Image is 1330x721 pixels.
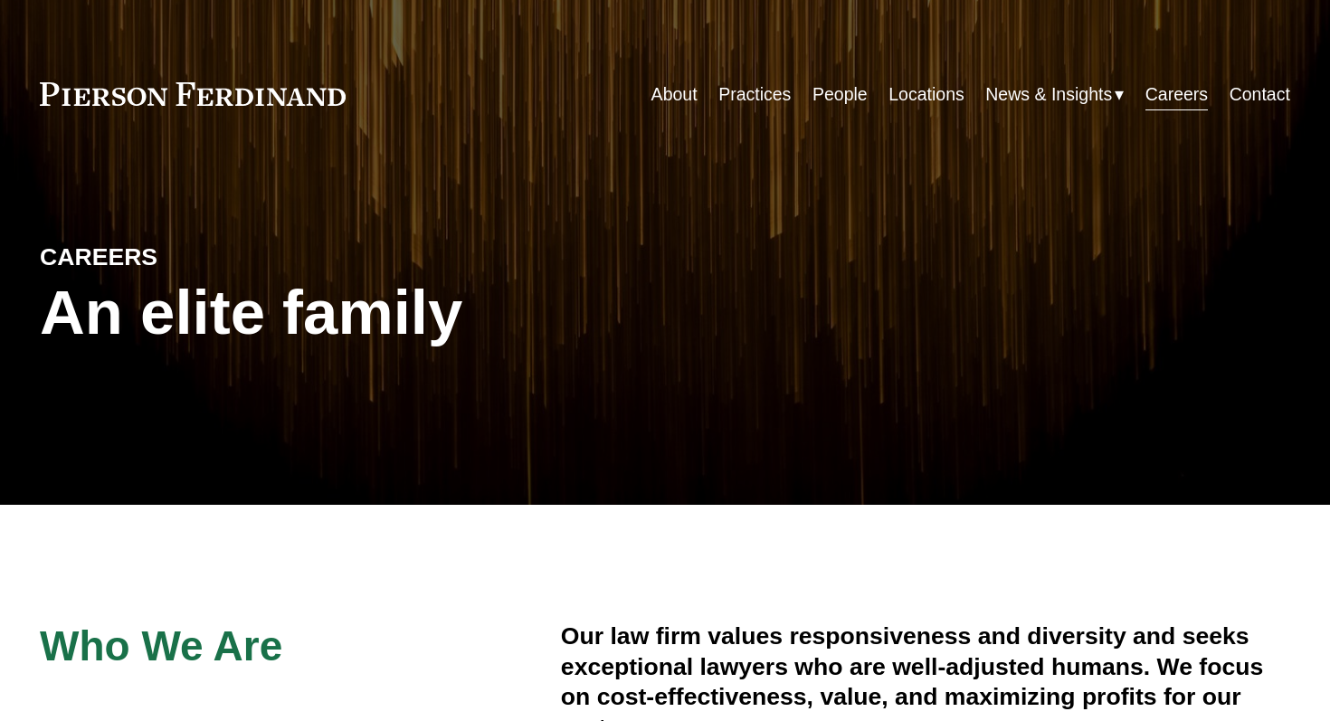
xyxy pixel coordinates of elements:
[985,77,1124,112] a: folder dropdown
[718,77,791,112] a: Practices
[40,622,282,669] span: Who We Are
[651,77,698,112] a: About
[1145,77,1208,112] a: Careers
[888,77,964,112] a: Locations
[40,278,665,349] h1: An elite family
[40,242,352,273] h4: CAREERS
[812,77,868,112] a: People
[1230,77,1290,112] a: Contact
[985,79,1112,110] span: News & Insights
